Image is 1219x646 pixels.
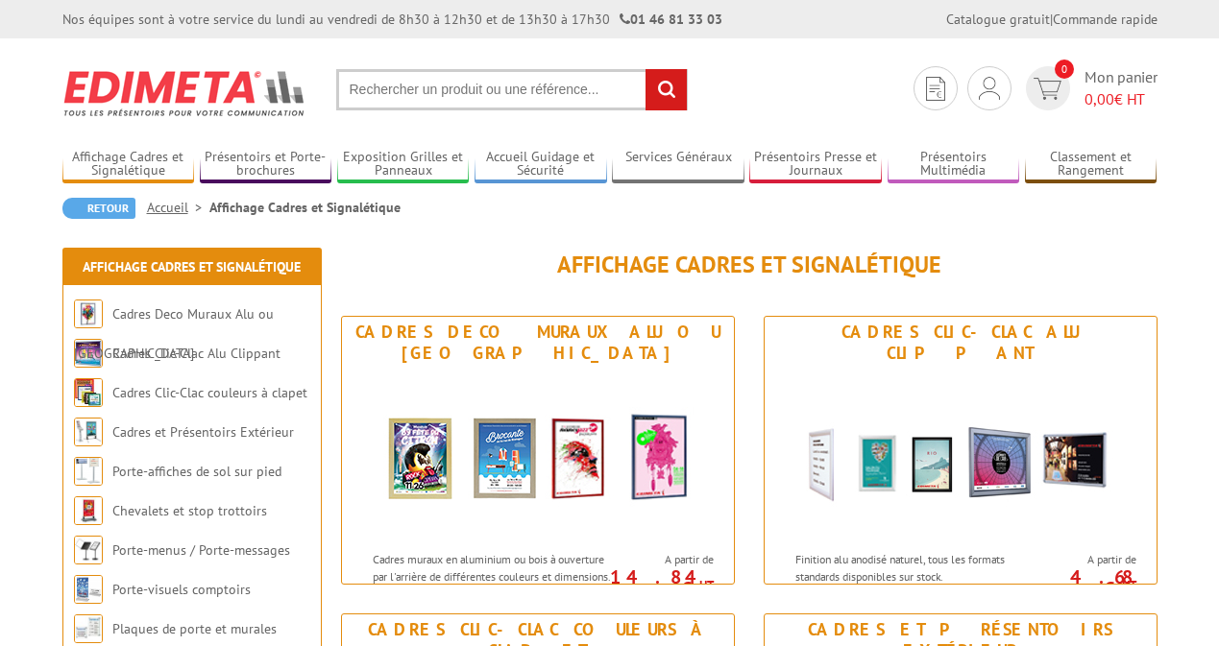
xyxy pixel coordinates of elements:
img: Cadres et Présentoirs Extérieur [74,418,103,446]
img: devis rapide [926,77,945,101]
img: Cadres Clic-Clac couleurs à clapet [74,378,103,407]
img: Chevalets et stop trottoirs [74,496,103,525]
a: Cadres et Présentoirs Extérieur [112,423,294,441]
li: Affichage Cadres et Signalétique [209,198,401,217]
span: € HT [1085,88,1158,110]
img: Plaques de porte et murales [74,614,103,643]
a: Services Généraux [612,149,744,180]
a: Cadres Clic-Clac couleurs à clapet [112,384,307,401]
img: devis rapide [979,77,1000,100]
a: Classement et Rangement [1025,149,1158,180]
h1: Affichage Cadres et Signalétique [341,252,1158,277]
a: Cadres Clic-Clac Alu Clippant Cadres Clic-Clac Alu Clippant Finition alu anodisé naturel, tous le... [764,316,1158,585]
img: Porte-menus / Porte-messages [74,536,103,564]
p: 4.68 € [1029,571,1136,594]
img: Cadres Deco Muraux Alu ou Bois [360,369,716,541]
span: Mon panier [1085,66,1158,110]
img: Cadres Clic-Clac Alu Clippant [783,369,1138,541]
a: Porte-visuels comptoirs [112,581,251,598]
sup: HT [699,577,714,593]
img: Porte-affiches de sol sur pied [74,457,103,486]
a: Chevalets et stop trottoirs [112,502,267,519]
span: 0,00 [1085,89,1114,108]
p: Cadres muraux en aluminium ou bois à ouverture par l'arrière de différentes couleurs et dimension... [373,551,611,617]
a: Accueil [147,199,209,216]
img: Edimeta [62,58,307,129]
img: Cadres Deco Muraux Alu ou Bois [74,299,103,328]
p: 14.84 € [606,571,714,594]
a: Accueil Guidage et Sécurité [475,149,607,180]
a: Commande rapide [1053,11,1158,28]
img: Porte-visuels comptoirs [74,575,103,604]
p: Finition alu anodisé naturel, tous les formats standards disponibles sur stock. [795,551,1034,584]
a: Porte-affiches de sol sur pied [112,463,281,480]
span: A partir de [1038,552,1136,567]
sup: HT [1122,577,1136,593]
a: Porte-menus / Porte-messages [112,541,290,559]
a: Catalogue gratuit [946,11,1050,28]
div: Nos équipes sont à votre service du lundi au vendredi de 8h30 à 12h30 et de 13h30 à 17h30 [62,10,722,29]
a: devis rapide 0 Mon panier 0,00€ HT [1021,66,1158,110]
span: 0 [1055,60,1074,79]
strong: 01 46 81 33 03 [620,11,722,28]
span: A partir de [616,552,714,567]
a: Cadres Clic-Clac Alu Clippant [112,345,280,362]
a: Affichage Cadres et Signalétique [62,149,195,180]
div: | [946,10,1158,29]
a: Exposition Grilles et Panneaux [337,149,470,180]
div: Cadres Deco Muraux Alu ou [GEOGRAPHIC_DATA] [347,322,729,364]
a: Retour [62,198,135,219]
input: rechercher [646,69,687,110]
a: Présentoirs Multimédia [888,149,1020,180]
input: Rechercher un produit ou une référence... [336,69,688,110]
a: Présentoirs Presse et Journaux [749,149,882,180]
a: Présentoirs et Porte-brochures [200,149,332,180]
a: Plaques de porte et murales [112,620,277,637]
div: Cadres Clic-Clac Alu Clippant [769,322,1152,364]
img: devis rapide [1034,78,1061,100]
a: Cadres Deco Muraux Alu ou [GEOGRAPHIC_DATA] [74,305,274,362]
a: Affichage Cadres et Signalétique [83,258,301,275]
a: Cadres Deco Muraux Alu ou [GEOGRAPHIC_DATA] Cadres Deco Muraux Alu ou Bois Cadres muraux en alumi... [341,316,735,585]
